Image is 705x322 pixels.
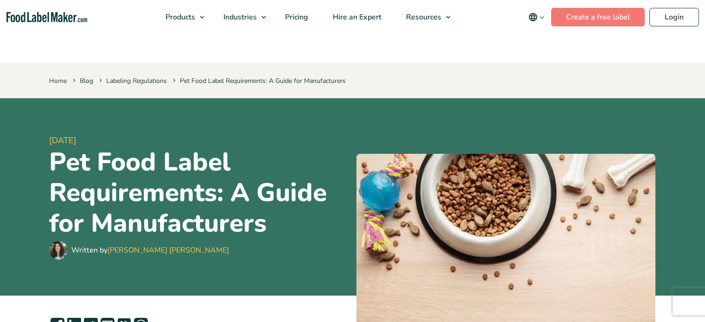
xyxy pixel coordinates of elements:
h1: Pet Food Label Requirements: A Guide for Manufacturers [49,147,349,239]
a: Login [649,8,699,26]
a: Food Label Maker homepage [6,12,87,23]
a: Create a free label [551,8,645,26]
a: Labeling Regulations [106,76,167,85]
button: Change language [522,8,551,26]
span: Pricing [282,12,309,22]
span: Industries [221,12,258,22]
a: Blog [80,76,93,85]
span: Pet Food Label Requirements: A Guide for Manufacturers [171,76,346,85]
span: Products [163,12,196,22]
a: [PERSON_NAME] [PERSON_NAME] [108,245,229,255]
div: Written by [71,245,229,256]
img: Maria Abi Hanna - Food Label Maker [49,241,68,259]
a: Home [49,76,67,85]
span: [DATE] [49,134,349,147]
span: Hire an Expert [330,12,382,22]
span: Resources [403,12,442,22]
